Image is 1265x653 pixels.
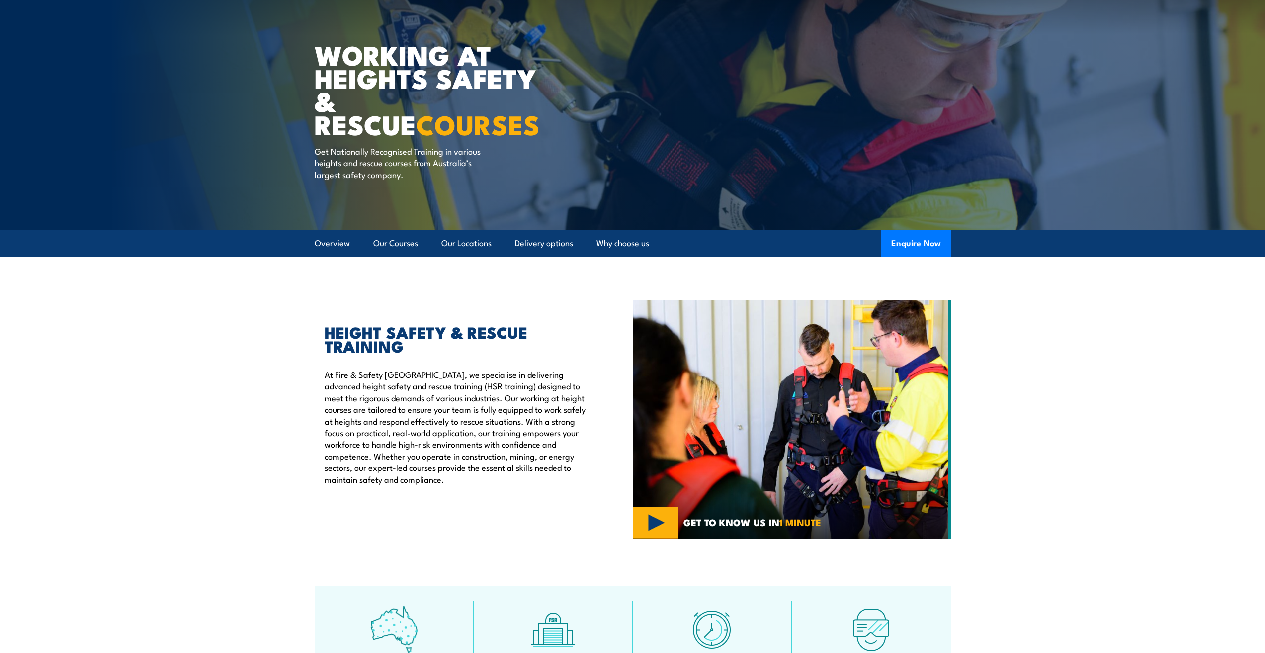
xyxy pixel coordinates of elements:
[441,230,492,257] a: Our Locations
[779,515,821,529] strong: 1 MINUTE
[315,230,350,257] a: Overview
[633,300,951,539] img: Fire & Safety Australia offer working at heights courses and training
[596,230,649,257] a: Why choose us
[416,103,540,144] strong: COURSES
[370,606,418,653] img: auswide-icon
[325,325,587,353] h2: HEIGHT SAFETY & RESCUE TRAINING
[688,606,736,653] img: fast-icon
[515,230,573,257] a: Delivery options
[529,606,577,653] img: facilities-icon
[373,230,418,257] a: Our Courses
[683,518,821,527] span: GET TO KNOW US IN
[847,606,895,653] img: tech-icon
[881,230,951,257] button: Enquire Now
[315,43,560,136] h1: WORKING AT HEIGHTS SAFETY & RESCUE
[315,145,496,180] p: Get Nationally Recognised Training in various heights and rescue courses from Australia’s largest...
[325,369,587,485] p: At Fire & Safety [GEOGRAPHIC_DATA], we specialise in delivering advanced height safety and rescue...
